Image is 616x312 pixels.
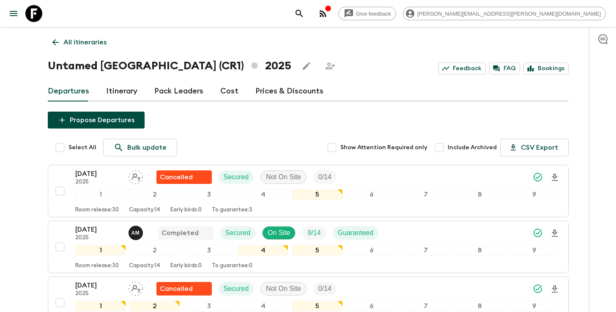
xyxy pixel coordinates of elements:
div: 5 [292,301,342,312]
div: 2 [129,189,180,200]
p: Early birds: 0 [170,207,202,213]
button: [DATE]2025Allan MoralesCompletedSecuredOn SiteTrip FillGuaranteed123456789Room release:30Capacity... [48,221,569,273]
p: [DATE] [75,224,122,235]
div: 2 [129,245,180,256]
div: 5 [292,245,342,256]
p: 9 / 14 [307,228,320,238]
button: [DATE]2025Assign pack leaderFlash Pack cancellationSecuredNot On SiteTrip Fill123456789Room relea... [48,165,569,217]
button: Edit this itinerary [298,57,315,74]
svg: Synced Successfully [533,172,543,182]
div: Not On Site [260,282,307,296]
span: Include Archived [448,143,497,152]
a: Feedback [438,63,486,74]
button: menu [5,5,22,22]
div: [PERSON_NAME][EMAIL_ADDRESS][PERSON_NAME][DOMAIN_NAME] [403,7,606,20]
div: 4 [238,301,288,312]
a: Bookings [523,63,569,74]
div: 1 [75,245,126,256]
p: All itineraries [63,37,107,47]
div: 9 [509,189,559,200]
p: Secured [224,284,249,294]
a: Pack Leaders [154,81,203,101]
p: Bulk update [127,142,167,153]
span: Assign pack leader [129,284,143,291]
p: 2025 [75,179,122,186]
a: Itinerary [106,81,137,101]
p: Secured [225,228,251,238]
div: 4 [238,189,288,200]
a: Bulk update [103,139,177,156]
div: 6 [346,301,397,312]
div: 3 [183,301,234,312]
p: 2025 [75,235,122,241]
div: 8 [454,189,505,200]
span: [PERSON_NAME][EMAIL_ADDRESS][PERSON_NAME][DOMAIN_NAME] [413,11,605,17]
a: Cost [220,81,238,101]
p: Cancelled [160,284,193,294]
p: Not On Site [266,284,301,294]
span: Select All [68,143,96,152]
p: Guaranteed [338,228,374,238]
p: 2025 [75,290,122,297]
p: To guarantee: 3 [212,207,252,213]
div: 4 [238,245,288,256]
p: Completed [162,228,199,238]
button: CSV Export [500,139,569,156]
svg: Download Onboarding [550,172,560,183]
svg: Synced Successfully [533,228,543,238]
span: Show Attention Required only [340,143,427,152]
p: Room release: 30 [75,263,119,269]
div: Trip Fill [313,282,337,296]
div: Trip Fill [313,170,337,184]
p: [DATE] [75,169,122,179]
div: 1 [75,189,126,200]
a: FAQ [489,63,520,74]
a: All itineraries [48,34,111,51]
p: To guarantee: 0 [212,263,252,269]
p: Not On Site [266,172,301,182]
p: Capacity: 14 [129,263,160,269]
div: Secured [220,226,256,240]
div: 3 [183,189,234,200]
div: 9 [509,245,559,256]
a: Give feedback [338,7,396,20]
div: Secured [219,282,254,296]
span: Allan Morales [129,228,145,235]
div: 6 [346,245,397,256]
h1: Untamed [GEOGRAPHIC_DATA] (CR1) 2025 [48,57,291,74]
div: 8 [454,245,505,256]
svg: Download Onboarding [550,228,560,238]
div: 7 [400,245,451,256]
p: Early birds: 0 [170,263,202,269]
div: 1 [75,301,126,312]
span: Give feedback [351,11,396,17]
div: On Site [262,226,296,240]
p: [DATE] [75,280,122,290]
a: Prices & Discounts [255,81,323,101]
a: Departures [48,81,89,101]
p: Room release: 30 [75,207,119,213]
p: Capacity: 14 [129,207,160,213]
div: Trip Fill [302,226,326,240]
p: Cancelled [160,172,193,182]
div: 5 [292,189,342,200]
div: Not On Site [260,170,307,184]
svg: Download Onboarding [550,284,560,294]
p: 0 / 14 [318,172,331,182]
div: Secured [219,170,254,184]
div: 8 [454,301,505,312]
div: 7 [400,189,451,200]
button: search adventures [291,5,308,22]
button: Propose Departures [48,112,145,129]
div: Flash Pack cancellation [156,282,212,296]
div: Flash Pack cancellation [156,170,212,184]
div: 2 [129,301,180,312]
div: 7 [400,301,451,312]
p: 0 / 14 [318,284,331,294]
div: 3 [183,245,234,256]
span: Assign pack leader [129,172,143,179]
div: 9 [509,301,559,312]
p: Secured [224,172,249,182]
svg: Synced Successfully [533,284,543,294]
p: On Site [268,228,290,238]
